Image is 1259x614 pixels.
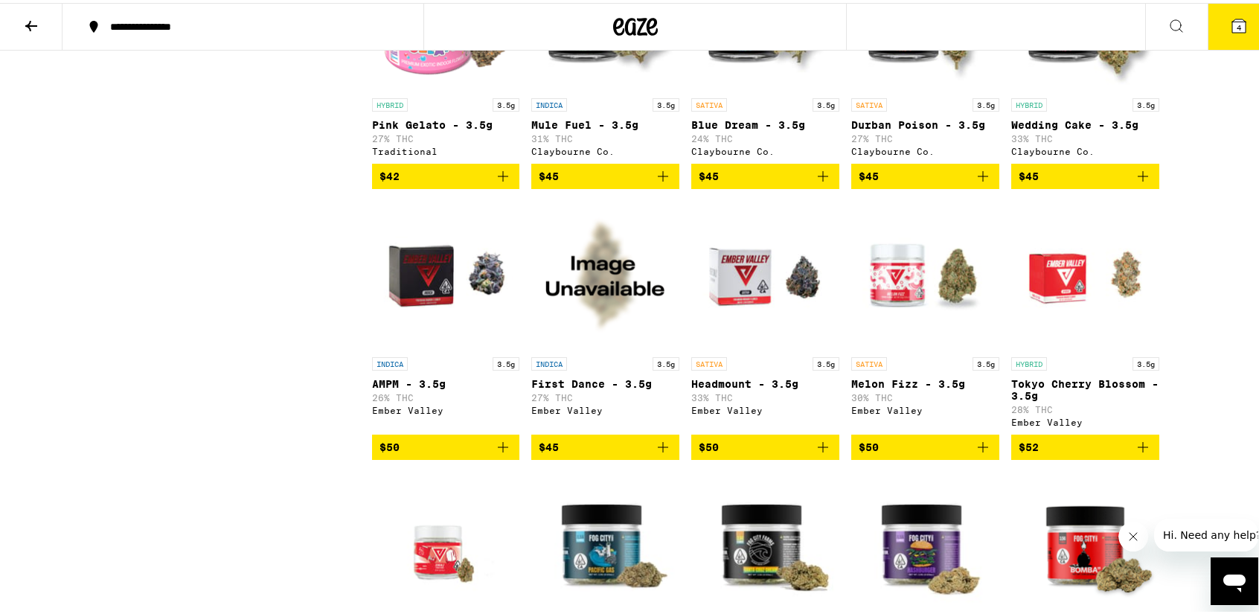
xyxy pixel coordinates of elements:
[372,375,520,387] p: AMPM - 3.5g
[372,144,520,153] div: Traditional
[372,116,520,128] p: Pink Gelato - 3.5g
[691,144,839,153] div: Claybourne Co.
[851,161,999,186] button: Add to bag
[973,95,999,109] p: 3.5g
[1011,131,1159,141] p: 33% THC
[9,10,107,22] span: Hi. Need any help?
[851,95,887,109] p: SATIVA
[1011,432,1159,457] button: Add to bag
[539,167,559,179] span: $45
[859,438,879,450] span: $50
[539,438,559,450] span: $45
[851,198,999,347] img: Ember Valley - Melon Fizz - 3.5g
[493,95,519,109] p: 3.5g
[691,161,839,186] button: Add to bag
[851,198,999,432] a: Open page for Melon Fizz - 3.5g from Ember Valley
[1011,402,1159,412] p: 28% THC
[531,198,679,432] a: Open page for First Dance - 3.5g from Ember Valley
[1133,354,1159,368] p: 3.5g
[372,198,520,347] img: Ember Valley - AMPM - 3.5g
[691,95,727,109] p: SATIVA
[372,95,408,109] p: HYBRID
[531,403,679,412] div: Ember Valley
[372,403,520,412] div: Ember Valley
[851,432,999,457] button: Add to bag
[973,354,999,368] p: 3.5g
[531,354,567,368] p: INDICA
[1154,516,1258,549] iframe: Message from company
[531,390,679,400] p: 27% THC
[699,438,719,450] span: $50
[653,354,679,368] p: 3.5g
[691,432,839,457] button: Add to bag
[691,198,839,347] img: Ember Valley - Headmount - 3.5g
[372,390,520,400] p: 26% THC
[531,432,679,457] button: Add to bag
[1011,415,1159,424] div: Ember Valley
[851,375,999,387] p: Melon Fizz - 3.5g
[1011,198,1159,432] a: Open page for Tokyo Cherry Blossom - 3.5g from Ember Valley
[379,438,400,450] span: $50
[691,354,727,368] p: SATIVA
[699,167,719,179] span: $45
[851,354,887,368] p: SATIVA
[691,403,839,412] div: Ember Valley
[691,198,839,432] a: Open page for Headmount - 3.5g from Ember Valley
[372,161,520,186] button: Add to bag
[493,354,519,368] p: 3.5g
[1011,354,1047,368] p: HYBRID
[1011,116,1159,128] p: Wedding Cake - 3.5g
[1133,95,1159,109] p: 3.5g
[372,432,520,457] button: Add to bag
[1019,167,1039,179] span: $45
[851,403,999,412] div: Ember Valley
[1211,554,1258,602] iframe: Button to launch messaging window
[531,95,567,109] p: INDICA
[1011,375,1159,399] p: Tokyo Cherry Blossom - 3.5g
[531,161,679,186] button: Add to bag
[851,116,999,128] p: Durban Poison - 3.5g
[1237,20,1241,29] span: 4
[1019,438,1039,450] span: $52
[859,167,879,179] span: $45
[691,131,839,141] p: 24% THC
[531,144,679,153] div: Claybourne Co.
[813,354,839,368] p: 3.5g
[851,144,999,153] div: Claybourne Co.
[531,131,679,141] p: 31% THC
[653,95,679,109] p: 3.5g
[531,116,679,128] p: Mule Fuel - 3.5g
[1011,144,1159,153] div: Claybourne Co.
[851,131,999,141] p: 27% THC
[1118,519,1148,549] iframe: Close message
[531,375,679,387] p: First Dance - 3.5g
[379,167,400,179] span: $42
[1011,161,1159,186] button: Add to bag
[372,198,520,432] a: Open page for AMPM - 3.5g from Ember Valley
[1011,95,1047,109] p: HYBRID
[1011,198,1159,347] img: Ember Valley - Tokyo Cherry Blossom - 3.5g
[691,116,839,128] p: Blue Dream - 3.5g
[691,390,839,400] p: 33% THC
[851,390,999,400] p: 30% THC
[813,95,839,109] p: 3.5g
[372,131,520,141] p: 27% THC
[531,198,679,347] img: Ember Valley - First Dance - 3.5g
[372,354,408,368] p: INDICA
[691,375,839,387] p: Headmount - 3.5g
